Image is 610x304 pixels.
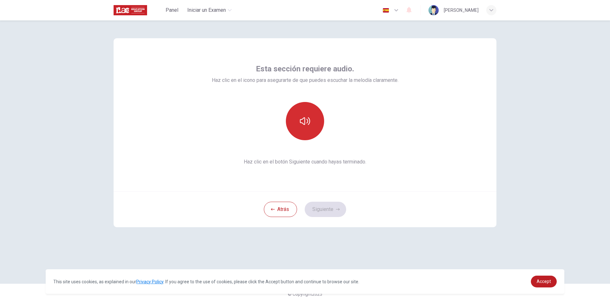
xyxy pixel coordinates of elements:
a: dismiss cookie message [531,276,557,287]
span: Panel [166,6,178,14]
button: Iniciar un Examen [185,4,234,16]
span: Haz clic en el icono para asegurarte de que puedes escuchar la melodía claramente. [212,76,398,84]
img: ILAC logo [114,4,147,17]
span: Esta sección requiere audio. [256,64,354,74]
button: Atrás [264,202,297,217]
span: © Copyright 2025 [288,292,322,297]
a: Privacy Policy [136,279,163,284]
span: Accept [537,279,551,284]
img: es [382,8,390,13]
span: This site uses cookies, as explained in our . If you agree to the use of cookies, please click th... [53,279,359,284]
span: Iniciar un Examen [187,6,226,14]
div: cookieconsent [46,269,564,294]
span: Haz clic en el botón Siguiente cuando hayas terminado. [212,158,398,166]
div: [PERSON_NAME] [444,6,479,14]
a: ILAC logo [114,4,162,17]
button: Panel [162,4,182,16]
img: Profile picture [428,5,439,15]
